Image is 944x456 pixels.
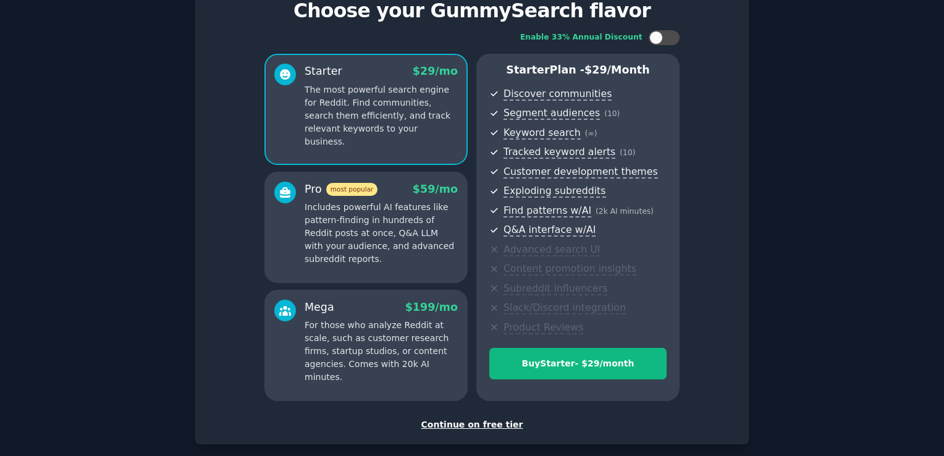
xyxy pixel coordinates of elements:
span: Product Reviews [504,321,583,334]
span: Customer development themes [504,166,658,179]
div: Buy Starter - $ 29 /month [490,357,666,370]
p: The most powerful search engine for Reddit. Find communities, search them efficiently, and track ... [305,83,458,148]
span: ( 2k AI minutes ) [596,207,654,216]
span: Keyword search [504,127,581,140]
span: $ 199 /mo [405,301,458,313]
div: Pro [305,182,377,197]
span: Segment audiences [504,107,600,120]
span: ( 10 ) [620,148,635,157]
span: $ 29 /month [584,64,650,76]
span: Find patterns w/AI [504,205,591,217]
span: Slack/Discord integration [504,302,626,315]
span: ( 10 ) [604,109,620,118]
span: Subreddit influencers [504,282,607,295]
span: Discover communities [504,88,612,101]
p: Starter Plan - [489,62,667,78]
div: Enable 33% Annual Discount [520,32,643,43]
p: For those who analyze Reddit at scale, such as customer research firms, startup studios, or conte... [305,319,458,384]
div: Starter [305,64,342,79]
span: Exploding subreddits [504,185,605,198]
div: Mega [305,300,334,315]
span: Q&A interface w/AI [504,224,596,237]
span: ( ∞ ) [585,129,597,138]
span: $ 59 /mo [413,183,458,195]
p: Includes powerful AI features like pattern-finding in hundreds of Reddit posts at once, Q&A LLM w... [305,201,458,266]
div: Continue on free tier [208,418,736,431]
span: Advanced search UI [504,243,600,256]
span: $ 29 /mo [413,65,458,77]
span: most popular [326,183,378,196]
span: Tracked keyword alerts [504,146,615,159]
span: Content promotion insights [504,263,636,276]
button: BuyStarter- $29/month [489,348,667,379]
